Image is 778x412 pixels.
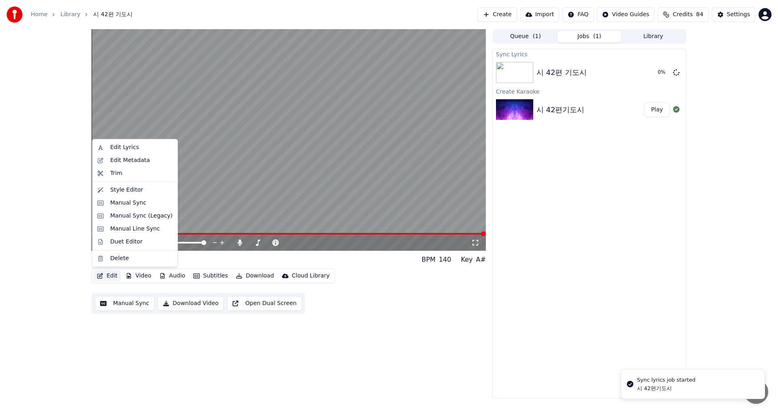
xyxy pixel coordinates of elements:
[478,7,517,22] button: Create
[439,255,451,265] div: 140
[673,11,693,19] span: Credits
[110,225,160,233] div: Manual Line Sync
[94,270,121,282] button: Edit
[6,6,23,23] img: youka
[536,67,587,78] div: 시 42편 기도시
[110,143,139,152] div: Edit Lyrics
[597,7,654,22] button: Video Guides
[493,49,686,59] div: Sync Lyrics
[110,254,129,263] div: Delete
[461,255,472,265] div: Key
[110,199,146,207] div: Manual Sync
[593,32,601,41] span: ( 1 )
[494,31,558,43] button: Queue
[637,385,695,392] div: 시 42편기도시
[93,11,133,19] span: 시 42편 기도시
[658,69,670,76] div: 0 %
[95,296,154,311] button: Manual Sync
[520,7,559,22] button: Import
[110,212,173,220] div: Manual Sync (Legacy)
[233,270,277,282] button: Download
[696,11,703,19] span: 84
[122,270,154,282] button: Video
[562,7,594,22] button: FAQ
[31,11,133,19] nav: breadcrumb
[421,255,435,265] div: BPM
[60,11,80,19] a: Library
[158,296,224,311] button: Download Video
[712,7,755,22] button: Settings
[110,238,143,246] div: Duet Editor
[292,272,329,280] div: Cloud Library
[110,186,143,194] div: Style Editor
[110,169,122,177] div: Trim
[533,32,541,41] span: ( 1 )
[637,376,695,384] div: Sync lyrics job started
[727,11,750,19] div: Settings
[476,255,485,265] div: A#
[658,7,708,22] button: Credits84
[621,31,685,43] button: Library
[31,11,47,19] a: Home
[227,296,302,311] button: Open Dual Screen
[644,102,670,117] button: Play
[493,86,686,96] div: Create Karaoke
[558,31,622,43] button: Jobs
[190,270,231,282] button: Subtitles
[92,254,147,265] div: 시 42편 기도시
[110,156,150,164] div: Edit Metadata
[536,104,585,115] div: 시 42편기도시
[156,270,188,282] button: Audio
